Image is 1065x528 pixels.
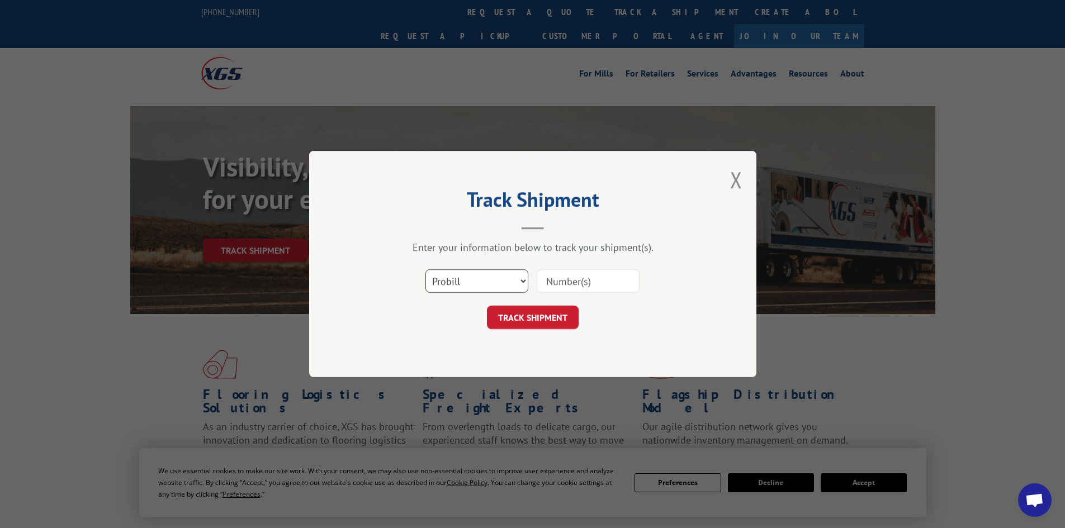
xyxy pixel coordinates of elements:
div: Enter your information below to track your shipment(s). [365,241,700,254]
h2: Track Shipment [365,192,700,213]
input: Number(s) [537,269,640,293]
button: TRACK SHIPMENT [487,306,579,329]
div: Open chat [1018,483,1052,517]
button: Close modal [730,165,742,194]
